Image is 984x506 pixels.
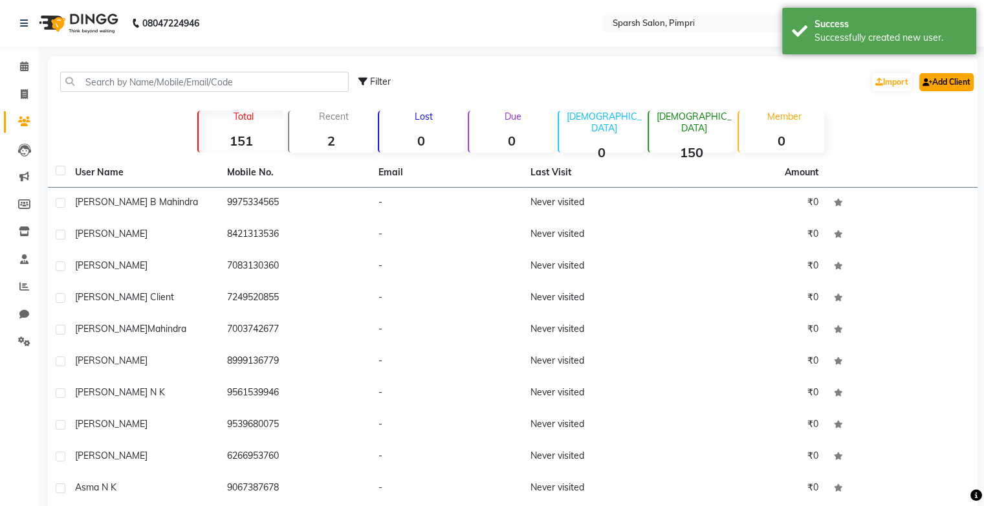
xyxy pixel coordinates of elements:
[523,473,675,505] td: Never visited
[148,323,186,335] span: mahindra
[654,111,734,134] p: [DEMOGRAPHIC_DATA]
[75,228,148,239] span: [PERSON_NAME]
[469,133,554,149] strong: 0
[523,410,675,441] td: Never visited
[564,111,644,134] p: [DEMOGRAPHIC_DATA]
[371,410,523,441] td: -
[33,5,122,41] img: logo
[67,158,219,188] th: User Name
[919,73,974,91] a: Add Client
[523,314,675,346] td: Never visited
[559,144,644,160] strong: 0
[523,219,675,251] td: Never visited
[219,346,371,378] td: 8999136779
[523,378,675,410] td: Never visited
[371,378,523,410] td: -
[371,158,523,188] th: Email
[371,219,523,251] td: -
[872,73,912,91] a: Import
[523,283,675,314] td: Never visited
[294,111,374,122] p: Recent
[219,473,371,505] td: 9067387678
[75,196,198,208] span: [PERSON_NAME] b mahindra
[371,283,523,314] td: -
[371,346,523,378] td: -
[674,346,826,378] td: ₹0
[75,323,148,335] span: [PERSON_NAME]
[371,473,523,505] td: -
[219,251,371,283] td: 7083130360
[75,291,174,303] span: [PERSON_NAME] client
[674,188,826,219] td: ₹0
[523,441,675,473] td: Never visited
[744,111,824,122] p: Member
[75,259,148,271] span: [PERSON_NAME]
[674,473,826,505] td: ₹0
[219,158,371,188] th: Mobile No.
[219,283,371,314] td: 7249520855
[649,144,734,160] strong: 150
[204,111,283,122] p: Total
[777,158,826,187] th: Amount
[815,31,967,45] div: Successfully created new user.
[674,314,826,346] td: ₹0
[75,386,165,398] span: [PERSON_NAME] n k
[674,219,826,251] td: ₹0
[75,355,148,366] span: [PERSON_NAME]
[472,111,554,122] p: Due
[371,314,523,346] td: -
[674,251,826,283] td: ₹0
[523,346,675,378] td: Never visited
[219,410,371,441] td: 9539680075
[371,251,523,283] td: -
[523,251,675,283] td: Never visited
[370,76,391,87] span: Filter
[379,133,464,149] strong: 0
[523,188,675,219] td: Never visited
[75,450,148,461] span: [PERSON_NAME]
[674,410,826,441] td: ₹0
[219,441,371,473] td: 6266953760
[371,441,523,473] td: -
[219,314,371,346] td: 7003742677
[75,418,148,430] span: [PERSON_NAME]
[674,441,826,473] td: ₹0
[219,219,371,251] td: 8421313536
[219,188,371,219] td: 9975334565
[142,5,199,41] b: 08047224946
[371,188,523,219] td: -
[384,111,464,122] p: Lost
[739,133,824,149] strong: 0
[75,481,116,493] span: asma n k
[289,133,374,149] strong: 2
[60,72,349,92] input: Search by Name/Mobile/Email/Code
[815,17,967,31] div: Success
[523,158,675,188] th: Last Visit
[674,378,826,410] td: ₹0
[199,133,283,149] strong: 151
[674,283,826,314] td: ₹0
[219,378,371,410] td: 9561539946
